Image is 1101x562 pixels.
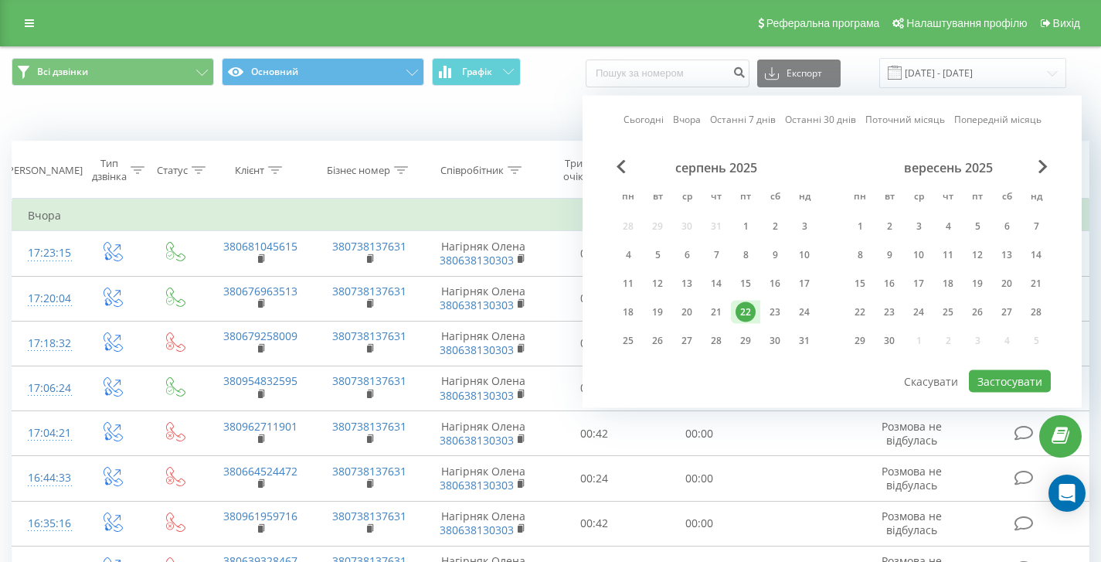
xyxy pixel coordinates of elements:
div: 1 [850,216,870,237]
div: пн 11 серп 2025 р. [613,272,643,295]
div: 10 [794,245,814,265]
abbr: вівторок [646,186,669,209]
button: Всі дзвінки [12,58,214,86]
a: 380638130303 [440,342,514,357]
abbr: середа [675,186,698,209]
div: 13 [677,274,697,294]
div: пт 15 серп 2025 р. [731,272,760,295]
abbr: четвер [705,186,728,209]
div: 5 [967,216,987,237]
div: пн 25 серп 2025 р. [613,329,643,353]
div: Співробітник [440,164,504,177]
td: 00:24 [542,456,647,501]
div: 22 [736,302,756,322]
div: 17:06:24 [28,373,64,404]
div: 30 [765,331,785,351]
div: вт 5 серп 2025 р. [643,244,672,267]
abbr: субота [763,186,787,209]
div: 11 [938,245,958,265]
a: 380738137631 [332,419,406,434]
div: 15 [736,274,756,294]
div: ср 20 серп 2025 р. [672,301,702,324]
div: вт 2 вер 2025 р. [875,215,904,238]
td: 00:12 [542,276,647,321]
div: сб 20 вер 2025 р. [992,272,1021,295]
a: 380738137631 [332,373,406,388]
div: 17:04:21 [28,418,64,448]
div: 26 [967,302,987,322]
div: 17 [794,274,814,294]
div: пн 1 вер 2025 р. [845,215,875,238]
a: Сьогодні [624,112,664,127]
td: Нагірняк Олена [424,321,542,366]
a: 380681045615 [223,239,297,254]
div: 17:20:04 [28,284,64,314]
div: сб 30 серп 2025 р. [760,329,790,353]
div: 12 [967,245,987,265]
div: 16 [765,274,785,294]
div: пт 29 серп 2025 р. [731,329,760,353]
div: чт 21 серп 2025 р. [702,301,731,324]
td: Нагірняк Олена [424,366,542,410]
a: 380962711901 [223,419,297,434]
div: пт 22 серп 2025 р. [731,301,760,324]
span: Налаштування профілю [906,17,1027,29]
td: 00:00 [647,456,752,501]
div: пт 1 серп 2025 р. [731,215,760,238]
div: вт 16 вер 2025 р. [875,272,904,295]
div: 1 [736,216,756,237]
div: вт 26 серп 2025 р. [643,329,672,353]
a: 380954832595 [223,373,297,388]
div: 19 [647,302,668,322]
div: 25 [938,302,958,322]
div: сб 16 серп 2025 р. [760,272,790,295]
div: 17 [909,274,929,294]
div: 15 [850,274,870,294]
div: 8 [850,245,870,265]
div: 4 [618,245,638,265]
div: чт 11 вер 2025 р. [933,244,963,267]
a: 380679258009 [223,329,297,343]
a: Останні 7 днів [710,112,776,127]
div: 28 [1026,302,1046,322]
div: 2 [879,216,899,237]
a: Вчора [673,112,701,127]
div: вт 9 вер 2025 р. [875,244,904,267]
div: серпень 2025 [613,160,819,175]
div: 17:23:15 [28,238,64,268]
div: пн 22 вер 2025 р. [845,301,875,324]
div: 7 [1026,216,1046,237]
div: 14 [706,274,726,294]
div: 29 [850,331,870,351]
div: Open Intercom Messenger [1048,475,1086,512]
input: Пошук за номером [586,60,749,87]
td: Нагірняк Олена [424,411,542,456]
abbr: четвер [936,186,960,209]
span: Всі дзвінки [37,66,88,78]
a: 380738137631 [332,284,406,298]
div: 14 [1026,245,1046,265]
div: чт 25 вер 2025 р. [933,301,963,324]
div: ср 17 вер 2025 р. [904,272,933,295]
a: Поточний місяць [865,112,945,127]
div: пт 8 серп 2025 р. [731,244,760,267]
span: Розмова не відбулась [882,419,942,448]
div: сб 2 серп 2025 р. [760,215,790,238]
td: Вчора [12,200,1089,231]
div: вересень 2025 [845,160,1051,175]
div: ср 13 серп 2025 р. [672,272,702,295]
td: 00:42 [542,411,647,456]
td: 00:00 [647,501,752,546]
div: 3 [794,216,814,237]
div: 18 [618,302,638,322]
div: 30 [879,331,899,351]
div: 3 [909,216,929,237]
div: нд 31 серп 2025 р. [790,329,819,353]
div: 11 [618,274,638,294]
div: пт 12 вер 2025 р. [963,244,992,267]
div: 7 [706,245,726,265]
a: 380638130303 [440,478,514,492]
div: ср 27 серп 2025 р. [672,329,702,353]
div: 4 [938,216,958,237]
div: нд 28 вер 2025 р. [1021,301,1051,324]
